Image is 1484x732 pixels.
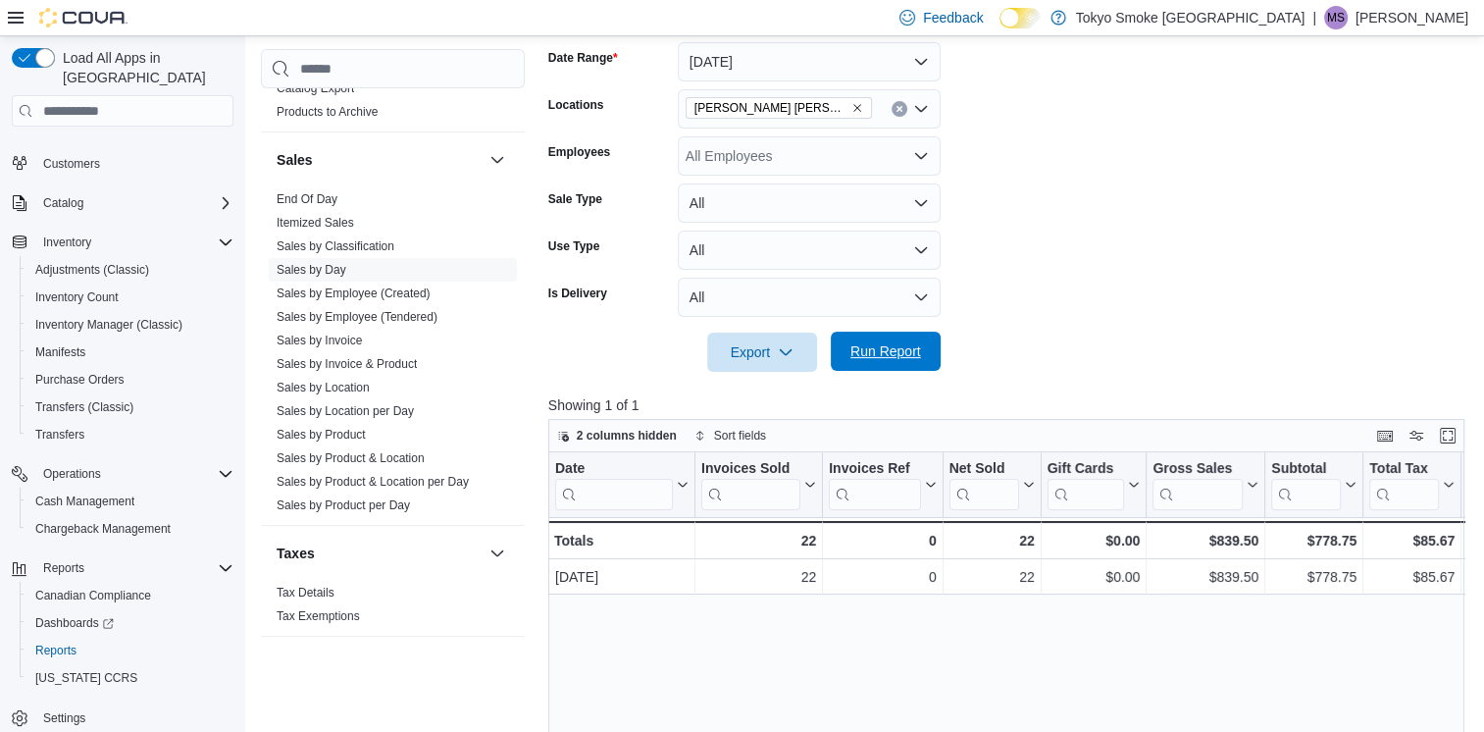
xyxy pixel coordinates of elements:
[1356,6,1468,29] p: [PERSON_NAME]
[35,399,133,415] span: Transfers (Classic)
[27,395,141,419] a: Transfers (Classic)
[548,286,607,301] label: Is Delivery
[35,462,109,486] button: Operations
[43,710,85,726] span: Settings
[27,517,233,541] span: Chargeback Management
[20,664,241,692] button: [US_STATE] CCRS
[27,666,145,690] a: [US_STATE] CCRS
[277,263,346,277] a: Sales by Day
[913,101,929,117] button: Open list of options
[707,333,817,372] button: Export
[701,460,800,510] div: Invoices Sold
[27,639,84,662] a: Reports
[277,403,414,419] span: Sales by Location per Day
[35,615,114,631] span: Dashboards
[1152,529,1258,552] div: $839.50
[577,428,677,444] span: 2 columns hidden
[35,152,108,176] a: Customers
[4,189,241,217] button: Catalog
[277,192,337,206] a: End Of Day
[701,529,816,552] div: 22
[35,289,119,305] span: Inventory Count
[1271,529,1356,552] div: $778.75
[1369,460,1439,479] div: Total Tax
[4,704,241,732] button: Settings
[277,585,334,601] span: Tax Details
[4,229,241,256] button: Inventory
[1312,6,1316,29] p: |
[948,460,1034,510] button: Net Sold
[35,706,233,730] span: Settings
[1047,460,1140,510] button: Gift Cards
[913,148,929,164] button: Open list of options
[277,475,469,489] a: Sales by Product & Location per Day
[35,231,233,254] span: Inventory
[35,427,84,443] span: Transfers
[277,450,425,466] span: Sales by Product & Location
[277,544,315,563] h3: Taxes
[27,368,132,392] a: Purchase Orders
[686,97,872,119] span: Melville Prince William
[277,309,437,325] span: Sales by Employee (Tendered)
[277,238,394,254] span: Sales by Classification
[277,428,366,442] a: Sales by Product
[277,334,362,347] a: Sales by Invoice
[35,462,233,486] span: Operations
[548,50,618,66] label: Date Range
[555,565,689,589] div: [DATE]
[554,529,689,552] div: Totals
[35,231,99,254] button: Inventory
[277,216,354,230] a: Itemized Sales
[43,560,84,576] span: Reports
[829,460,920,510] div: Invoices Ref
[1327,6,1345,29] span: MS
[1436,424,1459,447] button: Enter fullscreen
[701,460,816,510] button: Invoices Sold
[277,215,354,231] span: Itemized Sales
[277,150,482,170] button: Sales
[20,339,241,366] button: Manifests
[27,666,233,690] span: Washington CCRS
[1152,460,1243,479] div: Gross Sales
[27,340,93,364] a: Manifests
[35,494,134,509] span: Cash Management
[277,286,431,301] span: Sales by Employee (Created)
[35,191,233,215] span: Catalog
[555,460,689,510] button: Date
[20,582,241,609] button: Canadian Compliance
[27,313,233,337] span: Inventory Manager (Classic)
[55,48,233,87] span: Load All Apps in [GEOGRAPHIC_DATA]
[35,372,125,388] span: Purchase Orders
[277,380,370,395] span: Sales by Location
[1152,460,1243,510] div: Gross Sales
[277,404,414,418] a: Sales by Location per Day
[1369,460,1455,510] button: Total Tax
[1324,6,1348,29] div: Melissa Simon
[923,8,983,27] span: Feedback
[35,262,149,278] span: Adjustments (Classic)
[27,395,233,419] span: Transfers (Classic)
[829,460,920,479] div: Invoices Ref
[1152,460,1258,510] button: Gross Sales
[548,238,599,254] label: Use Type
[4,554,241,582] button: Reports
[831,332,941,371] button: Run Report
[548,395,1474,415] p: Showing 1 of 1
[1369,460,1439,510] div: Total Tax
[4,149,241,178] button: Customers
[949,565,1035,589] div: 22
[20,421,241,448] button: Transfers
[548,191,602,207] label: Sale Type
[555,460,673,479] div: Date
[27,611,233,635] span: Dashboards
[678,183,941,223] button: All
[678,278,941,317] button: All
[277,150,313,170] h3: Sales
[43,195,83,211] span: Catalog
[20,311,241,339] button: Inventory Manager (Classic)
[27,423,92,446] a: Transfers
[1076,6,1305,29] p: Tokyo Smoke [GEOGRAPHIC_DATA]
[486,148,509,172] button: Sales
[27,517,179,541] a: Chargeback Management
[20,284,241,311] button: Inventory Count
